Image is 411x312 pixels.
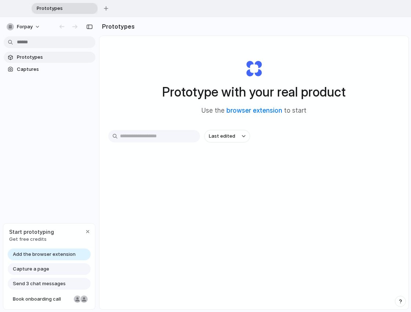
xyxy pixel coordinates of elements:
h2: Prototypes [99,22,135,31]
div: Prototypes [32,3,98,14]
h1: Prototype with your real product [162,82,346,102]
button: Forpay [4,21,44,33]
div: Christian Iacullo [80,295,88,304]
span: Get free credits [9,236,54,243]
span: Start prototyping [9,228,54,236]
button: Last edited [204,130,250,142]
span: Capture a page [13,265,49,273]
span: Prototypes [17,54,92,61]
a: Book onboarding call [8,293,91,305]
a: browser extension [226,107,282,114]
span: Add the browser extension [13,251,76,258]
span: Captures [17,66,92,73]
span: Forpay [17,23,33,30]
span: Book onboarding call [13,295,71,303]
a: Captures [4,64,95,75]
span: Send 3 chat messages [13,280,66,287]
a: Add the browser extension [8,248,91,260]
div: Nicole Kubica [73,295,82,304]
a: Prototypes [4,52,95,63]
span: Prototypes [34,5,86,12]
span: Last edited [209,133,235,140]
span: Use the to start [201,106,306,116]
